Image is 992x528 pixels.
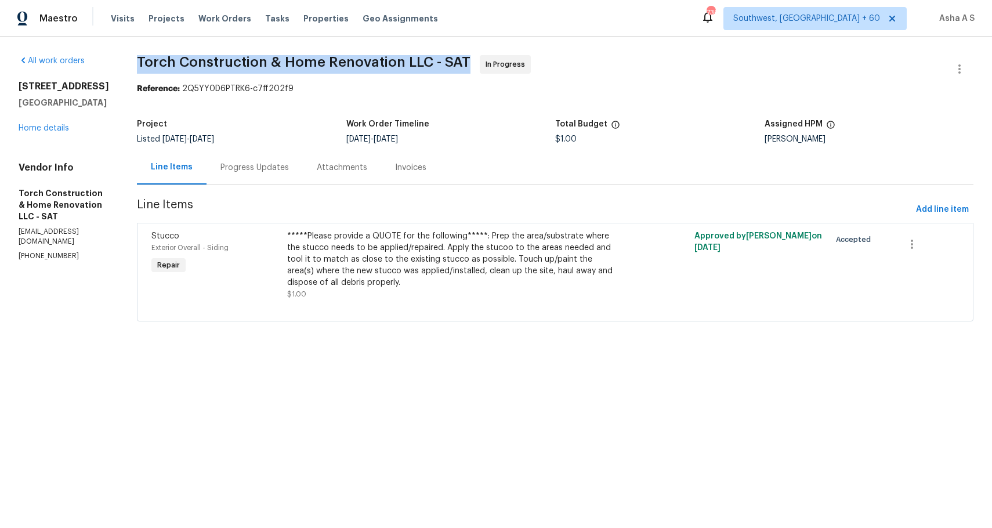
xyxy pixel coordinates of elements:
a: Home details [19,124,69,132]
span: Torch Construction & Home Renovation LLC - SAT [137,55,470,69]
span: Tasks [265,15,289,23]
span: Stucco [151,232,179,240]
span: $1.00 [287,291,306,298]
span: Properties [303,13,349,24]
h2: [STREET_ADDRESS] [19,81,109,92]
span: [DATE] [374,135,398,143]
div: Progress Updates [220,162,289,173]
h5: [GEOGRAPHIC_DATA] [19,97,109,109]
span: Exterior Overall - Siding [151,244,229,251]
span: [DATE] [346,135,371,143]
p: [EMAIL_ADDRESS][DOMAIN_NAME] [19,227,109,247]
span: $1.00 [555,135,577,143]
span: Geo Assignments [363,13,438,24]
span: [DATE] [162,135,187,143]
h5: Assigned HPM [765,120,823,128]
span: Work Orders [198,13,251,24]
span: Southwest, [GEOGRAPHIC_DATA] + 60 [733,13,880,24]
div: Attachments [317,162,367,173]
div: Line Items [151,161,193,173]
h5: Project [137,120,167,128]
span: Add line item [916,202,969,217]
h4: Vendor Info [19,162,109,173]
div: 2Q5YY0D6PTRK6-c7ff202f9 [137,83,973,95]
div: Invoices [395,162,426,173]
span: [DATE] [694,244,721,252]
span: Projects [149,13,184,24]
span: The total cost of line items that have been proposed by Opendoor. This sum includes line items th... [611,120,620,135]
div: *****Please provide a QUOTE for the following*****: Prep the area/substrate where the stucco need... [287,230,620,288]
p: [PHONE_NUMBER] [19,251,109,261]
span: Repair [153,259,184,271]
a: All work orders [19,57,85,65]
div: 736 [707,7,715,19]
span: Accepted [836,234,875,245]
span: In Progress [486,59,530,70]
span: Line Items [137,199,911,220]
h5: Work Order Timeline [346,120,429,128]
b: Reference: [137,85,180,93]
span: Maestro [39,13,78,24]
span: - [162,135,214,143]
h5: Torch Construction & Home Renovation LLC - SAT [19,187,109,222]
span: Listed [137,135,214,143]
span: [DATE] [190,135,214,143]
span: Approved by [PERSON_NAME] on [694,232,822,252]
div: [PERSON_NAME] [765,135,974,143]
span: Visits [111,13,135,24]
span: The hpm assigned to this work order. [826,120,835,135]
span: Asha A S [935,13,975,24]
h5: Total Budget [555,120,607,128]
button: Add line item [911,199,973,220]
span: - [346,135,398,143]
